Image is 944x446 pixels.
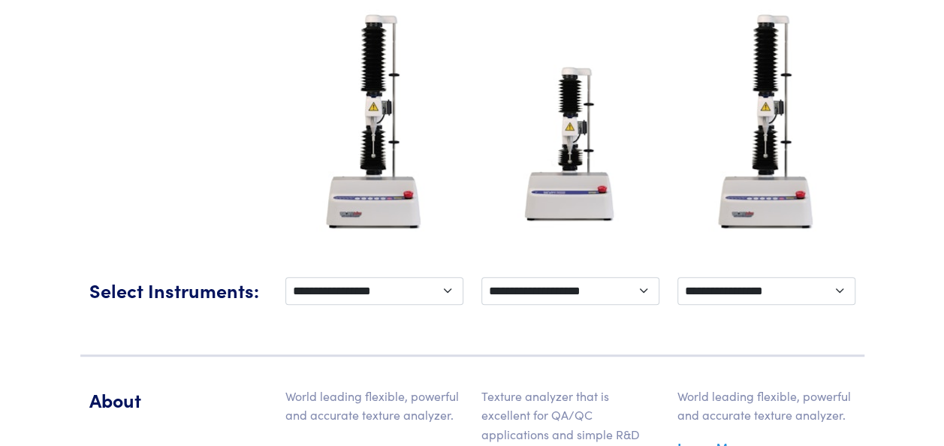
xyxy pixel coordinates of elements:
h5: Select Instruments: [89,277,267,303]
p: World leading flexible, powerful and accurate texture analyzer. [677,387,855,425]
p: World leading flexible, powerful and accurate texture analyzer. [285,387,463,425]
img: ta-xt-express-analyzer.jpg [505,41,635,247]
img: ta-xt-plus-analyzer.jpg [696,3,837,247]
h5: About [89,387,267,413]
img: ta-xt-plus-analyzer.jpg [304,3,445,247]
